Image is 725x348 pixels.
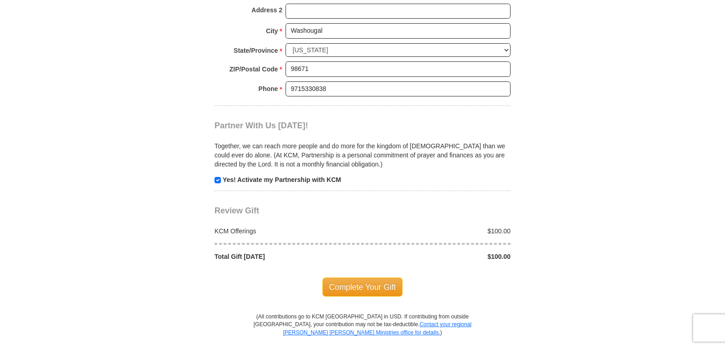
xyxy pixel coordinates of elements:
a: Contact your regional [PERSON_NAME] [PERSON_NAME] Ministries office for details. [283,321,471,335]
span: Review Gift [214,206,259,215]
div: $100.00 [362,252,516,261]
div: $100.00 [362,227,516,236]
div: KCM Offerings [210,227,363,236]
strong: State/Province [234,44,278,57]
strong: Address 2 [251,4,282,16]
span: Partner With Us [DATE]! [214,121,308,130]
strong: City [266,25,278,37]
strong: Yes! Activate my Partnership with KCM [223,176,341,183]
strong: Phone [259,82,278,95]
span: Complete Your Gift [322,277,403,297]
strong: ZIP/Postal Code [230,63,278,76]
p: Together, we can reach more people and do more for the kingdom of [DEMOGRAPHIC_DATA] than we coul... [214,141,511,169]
div: Total Gift [DATE] [210,252,363,261]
